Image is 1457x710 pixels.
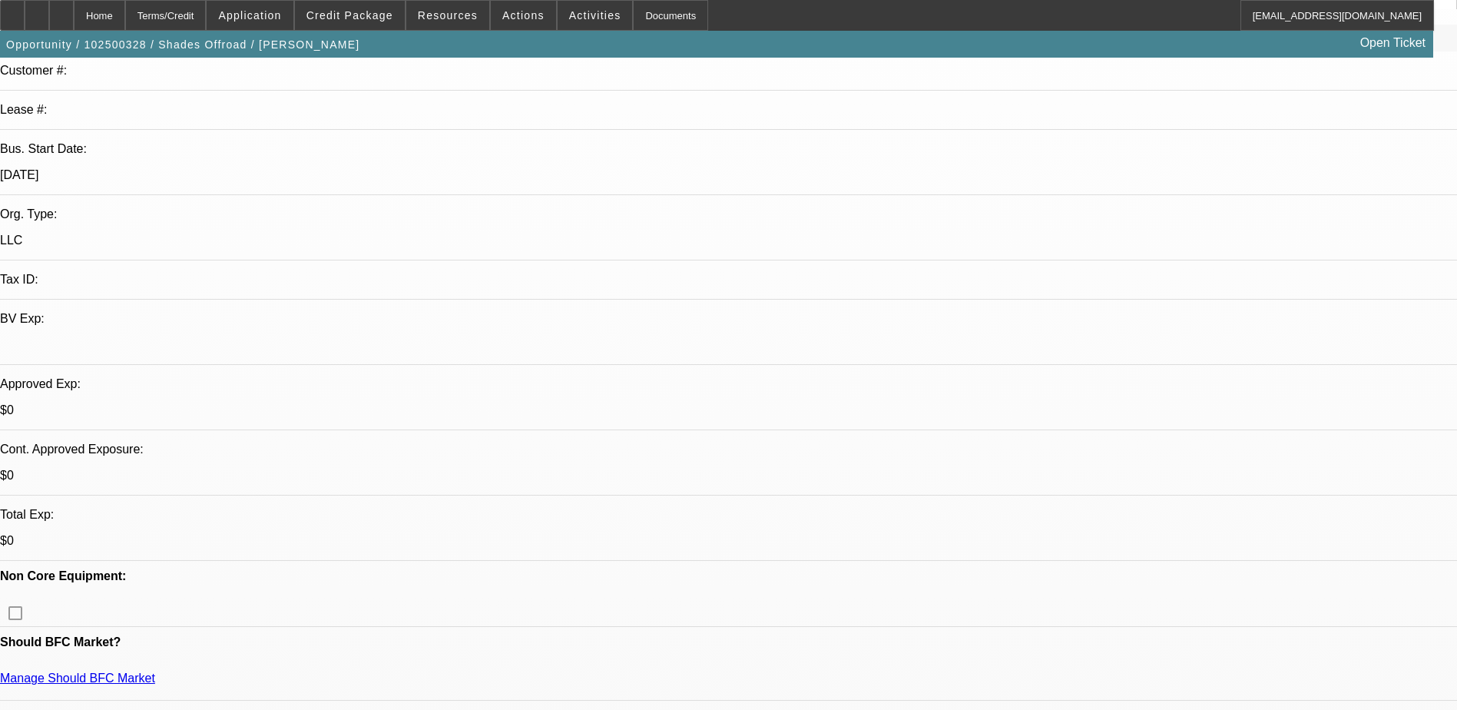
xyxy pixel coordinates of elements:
a: Open Ticket [1354,30,1432,56]
button: Resources [406,1,489,30]
button: Actions [491,1,556,30]
span: Resources [418,9,478,22]
span: Activities [569,9,621,22]
span: Credit Package [306,9,393,22]
span: Opportunity / 102500328 / Shades Offroad / [PERSON_NAME] [6,38,359,51]
button: Application [207,1,293,30]
button: Activities [558,1,633,30]
span: Actions [502,9,545,22]
span: Application [218,9,281,22]
button: Credit Package [295,1,405,30]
